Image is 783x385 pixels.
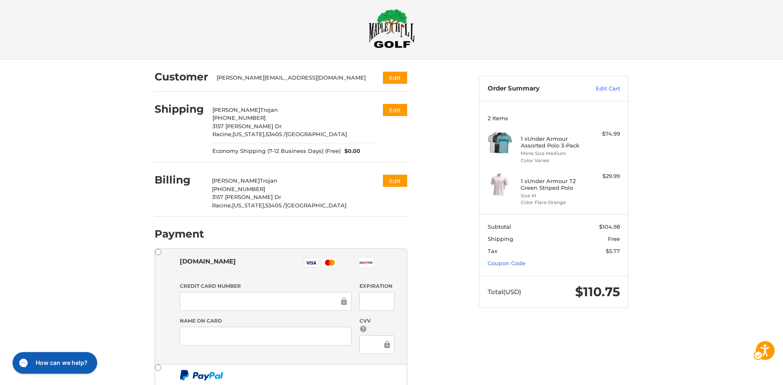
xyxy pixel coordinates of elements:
span: Subtotal [488,223,511,230]
label: CVV [359,317,394,333]
label: Expiration [359,282,394,290]
span: [GEOGRAPHIC_DATA] [285,202,346,209]
span: [PHONE_NUMBER] [212,186,265,192]
button: Edit [383,175,407,187]
span: [PERSON_NAME] [212,106,260,113]
li: Color Flare Orange [521,199,585,206]
a: Edit Cart [578,85,620,93]
div: [PERSON_NAME][EMAIL_ADDRESS][DOMAIN_NAME] [217,74,367,82]
h2: Customer [155,70,208,83]
h2: Billing [155,173,204,186]
span: Economy Shipping (7-12 Business Days) (Free) [212,147,341,155]
span: [US_STATE], [232,202,265,209]
span: Racine, [212,131,233,137]
span: Total (USD) [488,288,521,296]
span: $104.98 [599,223,620,230]
div: 3157 [PERSON_NAME] DrRacine,[US_STATE],53405 /[GEOGRAPHIC_DATA] [212,122,375,139]
a: Coupon Code [488,260,525,266]
h2: Shipping [155,103,204,116]
span: Tax [488,248,497,254]
h3: 2 Items [488,115,620,121]
span: [GEOGRAPHIC_DATA] [286,131,347,137]
div: Billing [155,173,204,187]
span: 53405 / [266,131,286,137]
iframe: Iframe | Gorgias live chat messenger [8,349,100,377]
label: Credit Card Number [180,282,351,290]
iframe: Google Iframe | Google Customer Reviews [714,362,783,385]
span: $5.77 [606,248,620,254]
div: [DOMAIN_NAME] [180,254,236,268]
div: Shipping [155,102,204,116]
span: 53405 / [265,202,285,209]
div: $74.99 [587,130,620,138]
div: Customer [155,70,208,84]
span: [PERSON_NAME] [212,177,260,184]
h3: Order Summary [488,85,578,93]
span: Free [608,235,620,242]
h2: Payment [155,227,204,240]
li: Size M [521,192,585,199]
h4: 1 x Under Armour Assorted Polo 3-Pack [521,135,585,149]
h4: 1 x Under Armour T2 Green Striped Polo [521,178,585,191]
img: Maple Hill Golf [369,9,415,48]
span: Shipping [488,235,513,242]
img: PayPal icon [180,370,223,380]
span: Racine, [212,202,232,209]
span: 3157 [PERSON_NAME] Dr [212,123,282,129]
span: $110.75 [575,284,620,300]
span: Trojan [260,177,277,184]
li: Color Varies [521,157,585,164]
span: [US_STATE], [233,131,266,137]
label: Name on Card [180,317,351,325]
span: Trojan [260,106,278,113]
div: $29.99 [587,172,620,181]
div: [PERSON_NAME][EMAIL_ADDRESS][DOMAIN_NAME] [217,74,375,84]
div: 3157 [PERSON_NAME] DrRacine,[US_STATE],53405 /[GEOGRAPHIC_DATA] [212,193,375,209]
button: Edit [383,104,407,116]
li: Mens Size Medium [521,150,585,157]
button: Edit [383,72,407,84]
span: [PHONE_NUMBER] [212,114,266,121]
div: Economy Shipping (7-12 Business Days) (Free)$0.00 [212,139,375,155]
span: $0.00 [341,147,361,155]
span: 3157 [PERSON_NAME] Dr [212,194,281,200]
